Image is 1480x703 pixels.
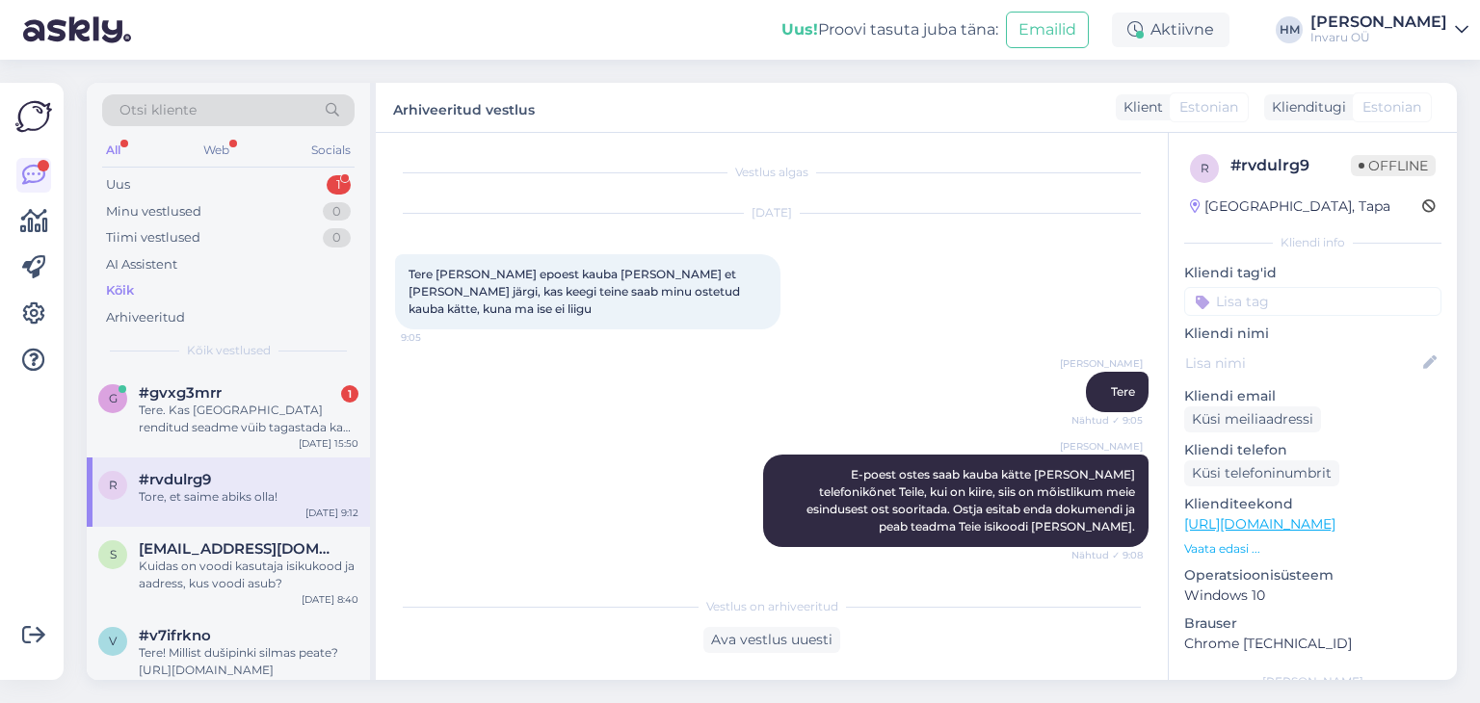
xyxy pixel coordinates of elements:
[1230,154,1351,177] div: # rvdulrg9
[1179,97,1238,117] span: Estonian
[102,138,124,163] div: All
[1310,14,1447,30] div: [PERSON_NAME]
[302,592,358,607] div: [DATE] 8:40
[323,202,351,221] div: 0
[1184,613,1441,634] p: Brauser
[1184,494,1441,514] p: Klienditeekond
[395,204,1149,221] div: [DATE]
[1184,673,1441,690] div: [PERSON_NAME]
[305,506,358,520] div: [DATE] 9:12
[1184,324,1441,344] p: Kliendi nimi
[139,644,358,679] div: Tere! Millist dušipinki silmas peate?[URL][DOMAIN_NAME]
[106,281,134,300] div: Kõik
[109,391,118,405] span: g
[781,20,818,39] b: Uus!
[781,18,998,41] div: Proovi tasuta juba täna:
[1351,155,1436,176] span: Offline
[1111,384,1135,399] span: Tere
[1184,386,1441,406] p: Kliendi email
[109,478,118,492] span: r
[1006,12,1089,48] button: Emailid
[139,488,358,506] div: Tore, et saime abiks olla!
[409,267,743,316] span: Tere [PERSON_NAME] epoest kauba [PERSON_NAME] et [PERSON_NAME] järgi, kas keegi teine saab minu o...
[109,634,117,648] span: v
[1310,30,1447,45] div: Invaru OÜ
[299,436,358,451] div: [DATE] 15:50
[1264,97,1346,117] div: Klienditugi
[139,558,358,592] div: Kuidas on voodi kasutaja isikukood ja aadress, kus voodi asub?
[393,94,535,120] label: Arhiveeritud vestlus
[1184,540,1441,558] p: Vaata edasi ...
[139,540,339,558] span: sveetlanaa@bk.ru
[1276,16,1303,43] div: HM
[139,471,211,488] span: #rvdulrg9
[341,385,358,403] div: 1
[139,627,211,644] span: #v7ifrkno
[401,330,473,345] span: 9:05
[1184,234,1441,251] div: Kliendi info
[199,138,233,163] div: Web
[1112,13,1229,47] div: Aktiivne
[1190,196,1390,217] div: [GEOGRAPHIC_DATA], Tapa
[1310,14,1468,45] a: [PERSON_NAME]Invaru OÜ
[1184,634,1441,654] p: Chrome [TECHNICAL_ID]
[307,138,355,163] div: Socials
[1184,586,1441,606] p: Windows 10
[1201,161,1209,175] span: r
[1060,356,1143,371] span: [PERSON_NAME]
[139,384,222,402] span: #gvxg3mrr
[1184,565,1441,586] p: Operatsioonisüsteem
[327,175,351,195] div: 1
[1060,439,1143,454] span: [PERSON_NAME]
[1070,413,1143,428] span: Nähtud ✓ 9:05
[106,255,177,274] div: AI Assistent
[15,98,52,135] img: Askly Logo
[703,627,840,653] div: Ava vestlus uuesti
[323,228,351,247] div: 0
[119,100,197,120] span: Otsi kliente
[1184,406,1321,432] div: Küsi meiliaadressi
[106,228,200,247] div: Tiimi vestlused
[1116,97,1163,117] div: Klient
[1184,515,1335,533] a: [URL][DOMAIN_NAME]
[106,202,201,221] div: Minu vestlused
[139,402,358,436] div: Tere. Kas [GEOGRAPHIC_DATA] renditud seadme vüib tagastada ka paidesse
[299,679,358,693] div: [DATE] 15:49
[1362,97,1421,117] span: Estonian
[1184,460,1339,486] div: Küsi telefoninumbrit
[1184,440,1441,460] p: Kliendi telefon
[1184,263,1441,283] p: Kliendi tag'id
[106,308,185,327] div: Arhiveeritud
[110,547,117,561] span: s
[1185,352,1419,374] input: Lisa nimi
[806,467,1138,534] span: E-poest ostes saab kauba kätte [PERSON_NAME] telefonikõnet Teile, kui on kiire, siis on mõistliku...
[395,164,1149,181] div: Vestlus algas
[106,175,130,195] div: Uus
[1070,548,1143,562] span: Nähtud ✓ 9:08
[706,598,838,615] span: Vestlus on arhiveeritud
[187,342,271,359] span: Kõik vestlused
[1184,287,1441,316] input: Lisa tag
